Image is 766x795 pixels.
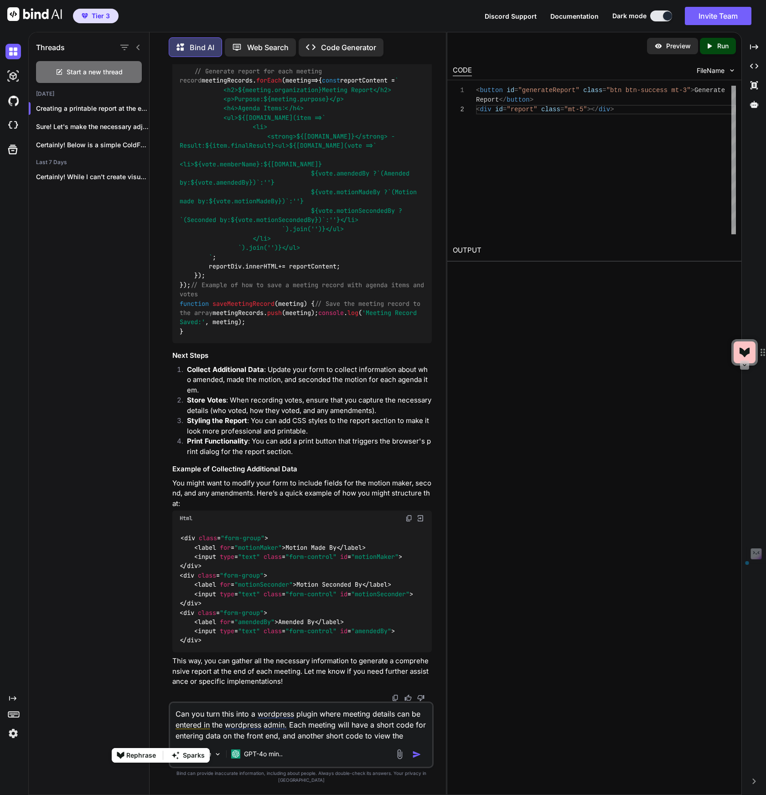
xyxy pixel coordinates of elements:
div: 2 [453,105,464,114]
span: class [198,609,216,617]
span: label [322,618,340,626]
span: ${meeting.organization} [238,86,322,94]
span: 'Meeting Record Saved:' [180,309,420,326]
img: attachment [394,749,405,759]
div: 1 [453,86,464,95]
span: input [198,590,216,598]
span: </ > [362,580,391,589]
button: Discord Support [485,11,537,21]
span: label [369,580,388,589]
span: "generateReport" [518,87,580,94]
span: < [476,87,480,94]
span: Discord Support [485,12,537,20]
img: darkChat [5,44,21,59]
span: "form-group" [221,534,264,542]
span: "btn btn-success mt-3" [606,87,691,94]
span: div [184,534,195,542]
span: = [602,87,606,94]
span: div [480,106,492,113]
p: Code Generator [321,42,376,53]
li: : You can add a print button that triggers the browser's print dialog for the report section. [180,436,432,457]
span: > [691,87,694,94]
span: ${item.finalResult} [205,141,274,150]
img: preview [654,42,662,50]
p: Creating a printable report at the end o... [36,104,149,113]
span: "amendedBy" [234,618,274,626]
span: label [198,580,216,589]
span: ` <li> : </li> ` [180,141,420,233]
span: id [495,106,503,113]
img: Bind AI [7,7,62,21]
span: "form-group" [220,571,264,579]
span: => [285,77,318,85]
span: id [507,87,514,94]
span: div [599,106,610,113]
span: input [198,627,216,635]
span: console [318,309,344,317]
span: < = > [194,618,278,626]
span: "mt-5" [564,106,587,113]
span: "form-group" [220,609,264,617]
span: "text" [238,552,260,561]
span: < = > [194,543,285,552]
span: </ > [336,543,366,552]
h2: Last 7 Days [29,159,149,166]
p: Run [717,41,729,51]
div: Rephrase [126,749,156,762]
span: Dark mode [612,11,647,21]
span: = [503,106,507,113]
span: class [264,590,282,598]
p: You might want to modify your form to include fields for the motion maker, second, and any amendm... [172,478,432,509]
span: "form-control" [285,590,336,598]
p: GPT-4o min.. [244,749,283,759]
span: `(Seconded by: )` [180,216,326,224]
span: function [180,299,209,308]
span: Start a new thread [67,67,123,77]
span: </ > [180,599,202,607]
span: label [344,543,362,552]
p: Sure! Let's make the necessary adjustments to... [36,122,149,131]
button: Documentation [550,11,599,21]
span: Tier 3 [92,11,110,21]
span: Generate [694,87,725,94]
p: Preview [666,41,691,51]
span: button [507,96,529,103]
span: type [220,590,234,598]
strong: Print Functionality [187,437,248,445]
span: Documentation [550,12,599,20]
img: premium [82,13,88,19]
p: Bind can provide inaccurate information, including about people. Always double-check its answers.... [169,770,434,784]
span: class [264,552,282,561]
img: icon [412,750,421,759]
h3: Example of Collecting Additional Data [172,464,432,475]
span: < = = = > [194,552,402,561]
span: "amendedBy" [351,627,391,635]
img: GPT-4o mini [231,749,240,759]
span: label [198,543,216,552]
span: < = > [180,571,267,579]
span: type [220,627,234,635]
span: class [199,534,217,542]
span: '' [264,179,271,187]
strong: Collect Additional Data [187,365,264,374]
textarea: Can you turn this into a wordpress plugin where meeting details can be entered in the wordpress a... [170,703,432,741]
span: '' [311,225,318,233]
span: ${[DOMAIN_NAME]} [296,132,355,140]
span: innerHTML [245,262,278,270]
span: div [187,636,198,645]
span: div [187,599,198,607]
span: ${vote.motionSecondedBy ? : } [180,206,402,224]
span: meeting [285,77,311,85]
span: "text" [238,590,260,598]
img: githubDark [5,93,21,108]
p: Certainly! Below is a simple ColdFusion code... [36,140,149,150]
code: Motion Made By Motion Seconded By Amended By [180,533,413,645]
p: This way, you can gather all the necessary information to generate a comprehensive report at the ... [172,656,432,687]
span: class [198,571,216,579]
span: push [267,309,282,317]
span: type [220,552,234,561]
span: div [183,609,194,617]
img: dislike [417,694,424,702]
h3: Next Steps [172,351,432,361]
span: for [220,618,231,626]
